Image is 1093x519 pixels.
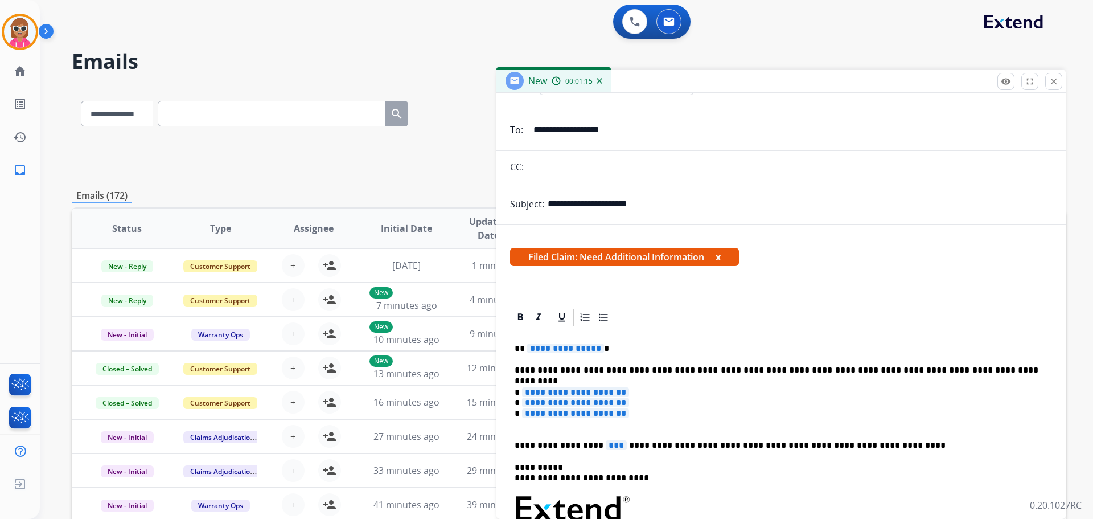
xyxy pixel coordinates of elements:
[510,197,544,211] p: Subject:
[1025,76,1035,87] mat-icon: fullscreen
[191,329,250,341] span: Warranty Ops
[553,309,570,326] div: Underline
[101,260,153,272] span: New - Reply
[13,64,27,78] mat-icon: home
[183,363,257,375] span: Customer Support
[323,259,336,272] mat-icon: person_add
[467,464,533,477] span: 29 minutes ago
[510,123,523,137] p: To:
[183,397,257,409] span: Customer Support
[577,309,594,326] div: Ordered List
[282,322,305,345] button: +
[210,222,231,235] span: Type
[373,498,439,511] span: 41 minutes ago
[282,288,305,311] button: +
[1001,76,1011,87] mat-icon: remove_red_eye
[390,107,404,121] mat-icon: search
[96,363,159,375] span: Closed – Solved
[323,361,336,375] mat-icon: person_add
[381,222,432,235] span: Initial Date
[373,430,439,443] span: 27 minutes ago
[101,295,153,307] span: New - Reply
[1030,498,1082,512] p: 0.20.1027RC
[282,357,305,379] button: +
[373,367,439,380] span: 13 minutes ago
[101,465,154,477] span: New - Initial
[369,355,393,367] p: New
[323,395,336,409] mat-icon: person_add
[510,160,524,174] p: CC:
[183,295,257,307] span: Customer Support
[282,493,305,516] button: +
[392,259,421,272] span: [DATE]
[282,391,305,414] button: +
[282,425,305,448] button: +
[369,287,393,299] p: New
[112,222,142,235] span: Status
[13,97,27,111] mat-icon: list_alt
[101,500,154,512] span: New - Initial
[290,259,295,272] span: +
[467,396,533,408] span: 15 minutes ago
[290,327,295,341] span: +
[4,16,36,48] img: avatar
[282,459,305,482] button: +
[72,189,132,203] p: Emails (172)
[294,222,334,235] span: Assignee
[13,164,27,177] mat-icon: inbox
[183,260,257,272] span: Customer Support
[290,361,295,375] span: +
[510,248,739,266] span: Filed Claim: Need Additional Information
[101,329,154,341] span: New - Initial
[290,395,295,409] span: +
[472,259,528,272] span: 1 minute ago
[595,309,612,326] div: Bullet List
[716,250,721,264] button: x
[96,397,159,409] span: Closed – Solved
[282,254,305,277] button: +
[290,430,295,443] span: +
[463,215,515,242] span: Updated Date
[323,327,336,341] mat-icon: person_add
[183,431,261,443] span: Claims Adjudication
[13,130,27,144] mat-icon: history
[323,293,336,307] mat-icon: person_add
[373,464,439,477] span: 33 minutes ago
[467,430,533,443] span: 24 minutes ago
[470,328,531,340] span: 9 minutes ago
[290,464,295,477] span: +
[470,293,531,306] span: 4 minutes ago
[290,498,295,512] span: +
[530,309,547,326] div: Italic
[369,321,393,333] p: New
[183,465,261,477] span: Claims Adjudication
[565,77,593,86] span: 00:01:15
[373,396,439,408] span: 16 minutes ago
[1049,76,1059,87] mat-icon: close
[323,498,336,512] mat-icon: person_add
[191,500,250,512] span: Warranty Ops
[290,293,295,307] span: +
[512,309,529,326] div: Bold
[376,299,437,312] span: 7 minutes ago
[101,431,154,443] span: New - Initial
[467,498,533,511] span: 39 minutes ago
[528,75,547,87] span: New
[467,362,533,374] span: 12 minutes ago
[323,430,336,443] mat-icon: person_add
[323,464,336,477] mat-icon: person_add
[72,50,1066,73] h2: Emails
[373,333,439,346] span: 10 minutes ago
